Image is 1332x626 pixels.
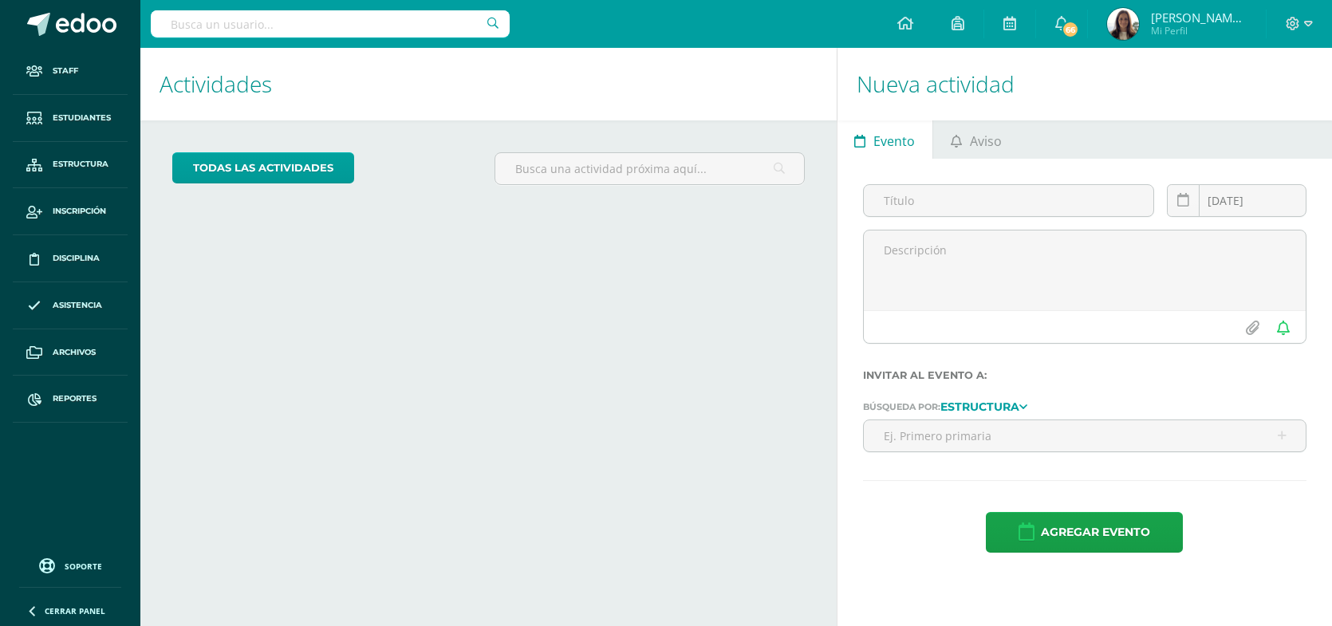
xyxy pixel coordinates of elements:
[13,188,128,235] a: Inscripción
[172,152,354,183] a: todas las Actividades
[873,122,915,160] span: Evento
[863,369,1306,381] label: Invitar al evento a:
[151,10,510,37] input: Busca un usuario...
[13,329,128,376] a: Archivos
[1151,10,1247,26] span: [PERSON_NAME][DATE]
[53,299,102,312] span: Asistencia
[53,65,78,77] span: Staff
[13,142,128,189] a: Estructura
[19,554,121,576] a: Soporte
[864,185,1153,216] input: Título
[495,153,803,184] input: Busca una actividad próxima aquí...
[53,205,106,218] span: Inscripción
[13,282,128,329] a: Asistencia
[864,420,1306,451] input: Ej. Primero primaria
[53,112,111,124] span: Estudiantes
[933,120,1019,159] a: Aviso
[13,376,128,423] a: Reportes
[837,120,932,159] a: Evento
[863,401,940,412] span: Búsqueda por:
[940,400,1019,414] strong: Estructura
[65,561,102,572] span: Soporte
[53,158,108,171] span: Estructura
[13,235,128,282] a: Disciplina
[13,95,128,142] a: Estudiantes
[53,252,100,265] span: Disciplina
[13,48,128,95] a: Staff
[53,346,96,359] span: Archivos
[986,512,1183,553] button: Agregar evento
[1151,24,1247,37] span: Mi Perfil
[1168,185,1306,216] input: Fecha de entrega
[53,392,97,405] span: Reportes
[160,48,818,120] h1: Actividades
[1041,513,1150,552] span: Agregar evento
[1107,8,1139,40] img: e0b8dd9515da5a83bda396a0419da769.png
[857,48,1313,120] h1: Nueva actividad
[940,400,1027,411] a: Estructura
[970,122,1002,160] span: Aviso
[1062,21,1079,38] span: 66
[45,605,105,616] span: Cerrar panel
